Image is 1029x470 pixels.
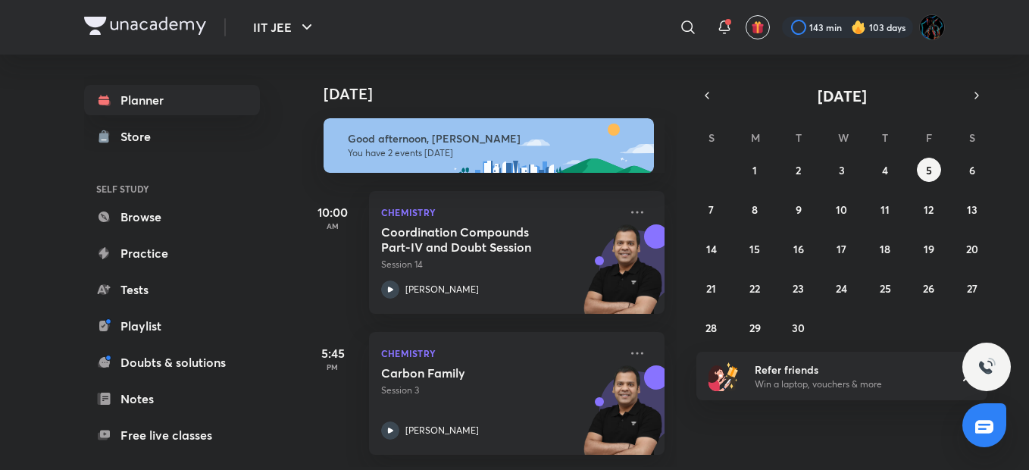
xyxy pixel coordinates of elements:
[880,202,890,217] abbr: September 11, 2025
[792,321,805,335] abbr: September 30, 2025
[708,202,714,217] abbr: September 7, 2025
[787,276,811,300] button: September 23, 2025
[302,344,363,362] h5: 5:45
[818,86,867,106] span: [DATE]
[84,202,260,232] a: Browse
[787,315,811,340] button: September 30, 2025
[787,197,811,221] button: September 9, 2025
[405,424,479,437] p: [PERSON_NAME]
[960,276,984,300] button: September 27, 2025
[977,358,996,376] img: ttu
[873,276,897,300] button: September 25, 2025
[749,281,760,296] abbr: September 22, 2025
[746,15,770,39] button: avatar
[796,163,801,177] abbr: September 2, 2025
[84,121,260,152] a: Store
[751,20,765,34] img: avatar
[926,163,932,177] abbr: September 5, 2025
[752,163,757,177] abbr: September 1, 2025
[120,127,160,146] div: Store
[830,158,854,182] button: September 3, 2025
[960,197,984,221] button: September 13, 2025
[708,130,715,145] abbr: Sunday
[830,237,854,261] button: September 17, 2025
[84,176,260,202] h6: SELF STUDY
[706,242,717,256] abbr: September 14, 2025
[917,158,941,182] button: September 5, 2025
[749,321,761,335] abbr: September 29, 2025
[84,347,260,378] a: Doubts & solutions
[873,237,897,261] button: September 18, 2025
[917,276,941,300] button: September 26, 2025
[743,315,767,340] button: September 29, 2025
[967,281,977,296] abbr: September 27, 2025
[836,202,847,217] abbr: September 10, 2025
[882,163,888,177] abbr: September 4, 2025
[244,12,325,42] button: IIT JEE
[699,276,724,300] button: September 21, 2025
[787,158,811,182] button: September 2, 2025
[718,85,966,106] button: [DATE]
[699,197,724,221] button: September 7, 2025
[755,362,941,378] h6: Refer friends
[84,238,260,268] a: Practice
[706,281,716,296] abbr: September 21, 2025
[699,315,724,340] button: September 28, 2025
[302,221,363,230] p: AM
[743,237,767,261] button: September 15, 2025
[830,197,854,221] button: September 10, 2025
[302,203,363,221] h5: 10:00
[381,203,619,221] p: Chemistry
[743,197,767,221] button: September 8, 2025
[84,420,260,450] a: Free live classes
[924,242,934,256] abbr: September 19, 2025
[581,224,665,329] img: unacademy
[381,224,570,255] h5: Coordination Compounds Part-IV and Doubt Session
[839,163,845,177] abbr: September 3, 2025
[324,85,680,103] h4: [DATE]
[796,202,802,217] abbr: September 9, 2025
[969,130,975,145] abbr: Saturday
[324,118,654,173] img: afternoon
[381,365,570,381] h5: Carbon Family
[84,85,260,115] a: Planner
[837,242,846,256] abbr: September 17, 2025
[348,132,640,146] h6: Good afternoon, [PERSON_NAME]
[880,281,891,296] abbr: September 25, 2025
[405,283,479,296] p: [PERSON_NAME]
[919,14,945,40] img: Umang Raj
[967,202,977,217] abbr: September 13, 2025
[796,130,802,145] abbr: Tuesday
[752,202,758,217] abbr: September 8, 2025
[873,197,897,221] button: September 11, 2025
[381,258,619,271] p: Session 14
[923,281,934,296] abbr: September 26, 2025
[749,242,760,256] abbr: September 15, 2025
[793,242,804,256] abbr: September 16, 2025
[838,130,849,145] abbr: Wednesday
[787,237,811,261] button: September 16, 2025
[705,321,717,335] abbr: September 28, 2025
[381,384,619,397] p: Session 3
[960,158,984,182] button: September 6, 2025
[851,20,866,35] img: streak
[926,130,932,145] abbr: Friday
[755,378,941,391] p: Win a laptop, vouchers & more
[751,130,760,145] abbr: Monday
[84,17,206,35] img: Company Logo
[381,344,619,362] p: Chemistry
[348,147,640,159] p: You have 2 events [DATE]
[873,158,897,182] button: September 4, 2025
[882,130,888,145] abbr: Thursday
[743,158,767,182] button: September 1, 2025
[708,361,739,391] img: referral
[924,202,934,217] abbr: September 12, 2025
[880,242,890,256] abbr: September 18, 2025
[917,197,941,221] button: September 12, 2025
[743,276,767,300] button: September 22, 2025
[699,237,724,261] button: September 14, 2025
[84,311,260,341] a: Playlist
[830,276,854,300] button: September 24, 2025
[793,281,804,296] abbr: September 23, 2025
[581,365,665,470] img: unacademy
